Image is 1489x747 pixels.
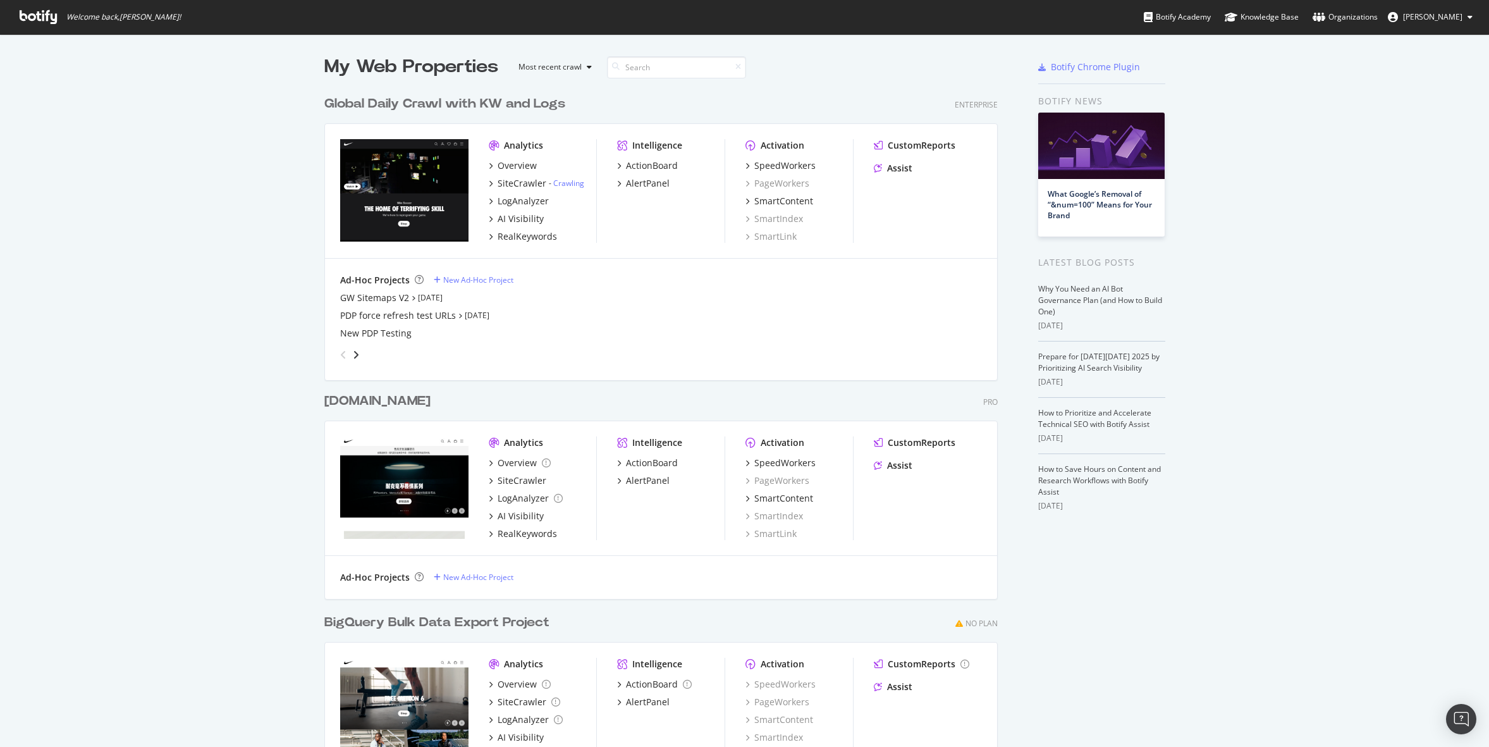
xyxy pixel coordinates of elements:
[1038,113,1165,179] img: What Google’s Removal of “&num=100” Means for Your Brand
[955,99,998,110] div: Enterprise
[489,230,557,243] a: RealKeywords
[1038,433,1165,444] div: [DATE]
[745,528,797,540] a: SmartLink
[745,678,816,691] div: SpeedWorkers
[745,474,809,487] div: PageWorkers
[874,436,955,449] a: CustomReports
[504,436,543,449] div: Analytics
[874,658,969,670] a: CustomReports
[498,696,546,708] div: SiteCrawler
[745,510,803,522] a: SmartIndex
[340,327,412,340] a: New PDP Testing
[340,139,469,242] img: nike.com
[1048,188,1152,221] a: What Google’s Removal of “&num=100” Means for Your Brand
[1038,464,1161,497] a: How to Save Hours on Content and Research Workflows with Botify Assist
[489,678,551,691] a: Overview
[1038,256,1165,269] div: Latest Blog Posts
[607,56,746,78] input: Search
[1038,320,1165,331] div: [DATE]
[1038,500,1165,512] div: [DATE]
[887,459,912,472] div: Assist
[418,292,443,303] a: [DATE]
[504,658,543,670] div: Analytics
[761,139,804,152] div: Activation
[1378,7,1483,27] button: [PERSON_NAME]
[498,457,537,469] div: Overview
[617,159,678,172] a: ActionBoard
[498,678,537,691] div: Overview
[335,345,352,365] div: angle-left
[443,275,513,285] div: New Ad-Hoc Project
[1038,351,1160,373] a: Prepare for [DATE][DATE] 2025 by Prioritizing AI Search Visibility
[761,436,804,449] div: Activation
[489,492,563,505] a: LogAnalyzer
[340,571,410,584] div: Ad-Hoc Projects
[632,658,682,670] div: Intelligence
[761,658,804,670] div: Activation
[745,230,797,243] a: SmartLink
[745,696,809,708] a: PageWorkers
[489,213,544,225] a: AI Visibility
[324,392,431,411] div: [DOMAIN_NAME]
[983,397,998,407] div: Pro
[465,310,489,321] a: [DATE]
[340,436,469,539] img: nike.com.cn
[1446,704,1476,734] div: Open Intercom Messenger
[617,474,670,487] a: AlertPanel
[340,292,409,304] a: GW Sitemaps V2
[340,309,456,322] div: PDP force refresh test URLs
[498,195,549,207] div: LogAnalyzer
[626,177,670,190] div: AlertPanel
[1403,11,1462,22] span: Juan Batres
[518,63,582,71] div: Most recent crawl
[626,457,678,469] div: ActionBoard
[754,195,813,207] div: SmartContent
[489,528,557,540] a: RealKeywords
[498,177,546,190] div: SiteCrawler
[489,731,544,744] a: AI Visibility
[745,213,803,225] a: SmartIndex
[745,457,816,469] a: SpeedWorkers
[626,474,670,487] div: AlertPanel
[498,474,546,487] div: SiteCrawler
[754,159,816,172] div: SpeedWorkers
[626,678,678,691] div: ActionBoard
[434,572,513,583] a: New Ad-Hoc Project
[504,139,543,152] div: Analytics
[352,349,360,361] div: angle-right
[965,618,998,629] div: No Plan
[874,139,955,152] a: CustomReports
[745,731,803,744] a: SmartIndex
[498,159,537,172] div: Overview
[489,159,537,172] a: Overview
[626,159,678,172] div: ActionBoard
[617,678,692,691] a: ActionBoard
[324,54,498,80] div: My Web Properties
[754,457,816,469] div: SpeedWorkers
[874,162,912,175] a: Assist
[489,474,546,487] a: SiteCrawler
[1038,61,1140,73] a: Botify Chrome Plugin
[888,436,955,449] div: CustomReports
[745,159,816,172] a: SpeedWorkers
[324,614,549,632] div: BigQuery Bulk Data Export Project
[1051,61,1140,73] div: Botify Chrome Plugin
[549,178,584,188] div: -
[1038,94,1165,108] div: Botify news
[632,139,682,152] div: Intelligence
[1038,376,1165,388] div: [DATE]
[1225,11,1299,23] div: Knowledge Base
[754,492,813,505] div: SmartContent
[617,457,678,469] a: ActionBoard
[489,195,549,207] a: LogAnalyzer
[508,57,597,77] button: Most recent crawl
[324,95,565,113] div: Global Daily Crawl with KW and Logs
